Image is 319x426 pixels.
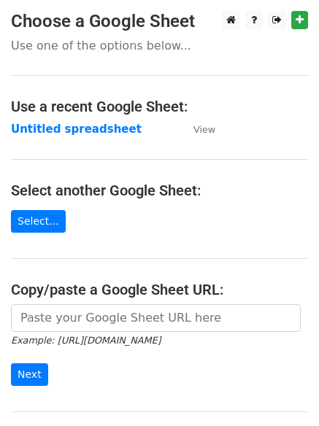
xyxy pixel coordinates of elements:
[11,281,308,298] h4: Copy/paste a Google Sheet URL:
[11,182,308,199] h4: Select another Google Sheet:
[11,363,48,386] input: Next
[11,11,308,32] h3: Choose a Google Sheet
[11,335,161,346] small: Example: [URL][DOMAIN_NAME]
[11,210,66,233] a: Select...
[11,38,308,53] p: Use one of the options below...
[11,304,301,332] input: Paste your Google Sheet URL here
[179,123,215,136] a: View
[11,123,142,136] a: Untitled spreadsheet
[193,124,215,135] small: View
[11,98,308,115] h4: Use a recent Google Sheet:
